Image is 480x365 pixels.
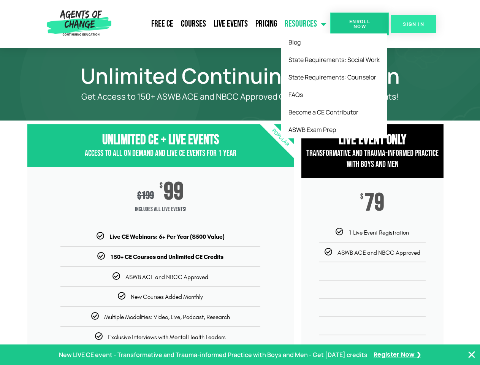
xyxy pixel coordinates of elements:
[360,193,363,201] span: $
[252,14,281,33] a: Pricing
[164,182,184,202] span: 99
[104,313,230,321] span: Multiple Modalities: Video, Live, Podcast, Research
[281,68,387,86] a: State Requirements: Counselor
[281,33,387,138] ul: Resources
[301,132,444,148] h3: Live Event Only
[281,121,387,138] a: ASWB Exam Prep
[281,51,387,68] a: State Requirements: Social Work
[374,349,421,360] a: Register Now ❯
[59,349,368,360] p: New LIVE CE event - Transformative and Trauma-informed Practice with Boys and Men - Get [DATE] cr...
[137,189,154,202] div: 199
[364,193,384,213] span: 79
[131,293,203,300] span: New Courses Added Monthly
[281,103,387,121] a: Become a CE Contributor
[160,182,163,190] span: $
[85,148,236,159] span: Access to All On Demand and Live CE Events for 1 year
[306,148,439,170] span: Transformative and Trauma-informed Practice with Boys and Men
[403,22,424,27] span: SIGN IN
[125,273,208,281] span: ASWB ACE and NBCC Approved
[330,13,389,35] a: Enroll Now
[349,229,409,236] span: 1 Live Event Registration
[109,233,225,240] b: Live CE Webinars: 6+ Per Year ($500 Value)
[108,333,226,341] span: Exclusive Interviews with Mental Health Leaders
[210,14,252,33] a: Live Events
[281,86,387,103] a: FAQs
[391,15,436,33] a: SIGN IN
[177,14,210,33] a: Courses
[281,33,387,51] a: Blog
[137,189,141,202] span: $
[114,14,330,33] nav: Menu
[147,14,177,33] a: Free CE
[54,92,426,102] p: Get Access to 150+ ASWB ACE and NBCC Approved CE Courses and All Live Events!
[110,253,223,260] b: 150+ CE Courses and Unlimited CE Credits
[281,14,330,33] a: Resources
[27,132,294,148] h3: Unlimited CE + Live Events
[467,350,476,359] button: Close Banner
[236,94,324,182] div: Popular
[342,19,377,29] span: Enroll Now
[337,249,420,256] span: ASWB ACE and NBCC Approved
[24,67,457,84] h1: Unlimited Continuing Education
[27,202,294,217] span: Includes ALL Live Events!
